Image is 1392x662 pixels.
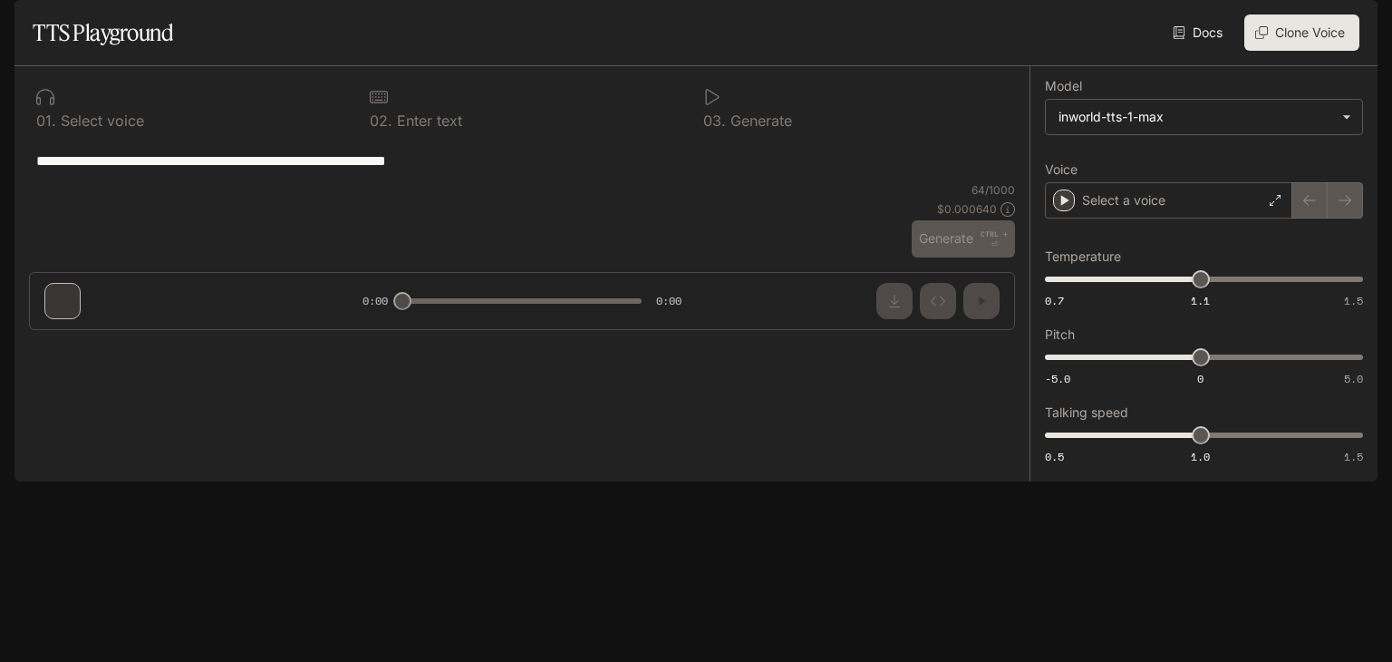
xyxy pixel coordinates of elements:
p: Temperature [1045,250,1121,263]
p: Talking speed [1045,406,1128,419]
p: Voice [1045,163,1078,176]
div: inworld-tts-1-max [1058,108,1333,126]
button: open drawer [14,9,46,42]
p: 0 1 . [36,113,56,128]
span: 1.1 [1191,293,1210,308]
span: 0.5 [1045,449,1064,464]
p: $ 0.000640 [937,201,997,217]
p: Select a voice [1082,191,1165,209]
span: 5.0 [1344,371,1363,386]
a: Docs [1169,15,1230,51]
button: Clone Voice [1244,15,1359,51]
span: 1.5 [1344,293,1363,308]
p: Generate [726,113,792,128]
p: Pitch [1045,328,1075,341]
p: 0 2 . [370,113,392,128]
span: 0 [1197,371,1203,386]
p: 0 3 . [703,113,726,128]
span: 1.0 [1191,449,1210,464]
div: inworld-tts-1-max [1046,100,1362,134]
p: Select voice [56,113,144,128]
span: 1.5 [1344,449,1363,464]
span: -5.0 [1045,371,1070,386]
span: 0.7 [1045,293,1064,308]
p: 64 / 1000 [971,182,1015,198]
p: Enter text [392,113,462,128]
p: Model [1045,80,1082,92]
h1: TTS Playground [33,15,173,51]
